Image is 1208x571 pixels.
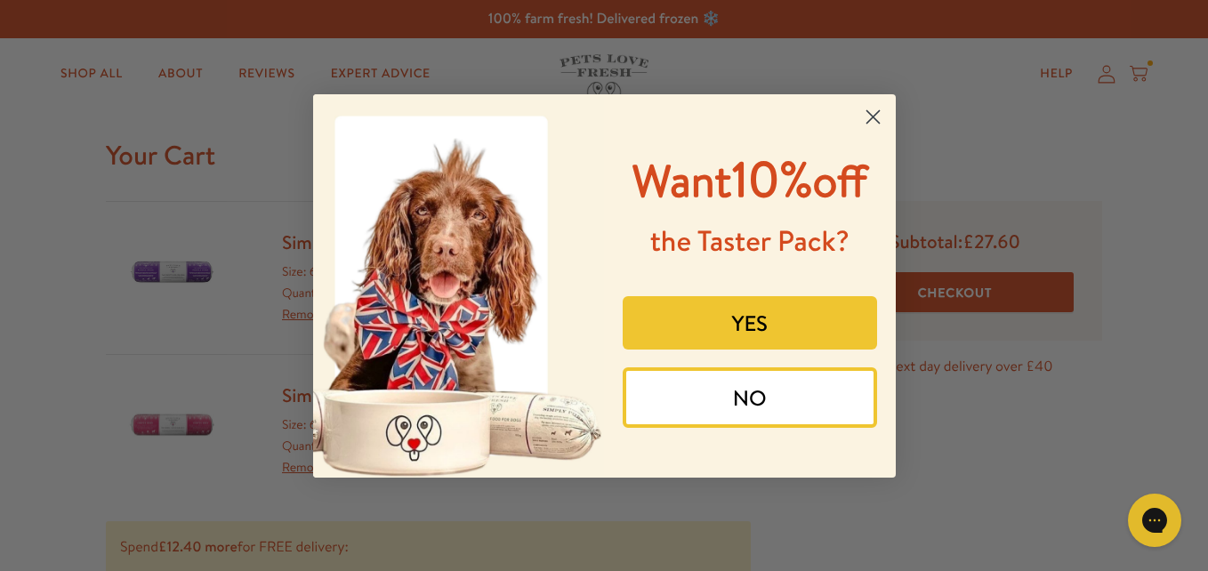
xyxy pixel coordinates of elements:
iframe: Gorgias live chat messenger [1119,487,1190,553]
span: Want [632,150,732,212]
button: Close dialog [858,101,889,133]
span: the Taster Pack? [650,221,850,261]
button: YES [623,296,877,350]
button: NO [623,367,877,428]
img: 8afefe80-1ef6-417a-b86b-9520c2248d41.jpeg [313,94,605,478]
span: 10% [632,144,868,213]
span: off [812,150,867,212]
